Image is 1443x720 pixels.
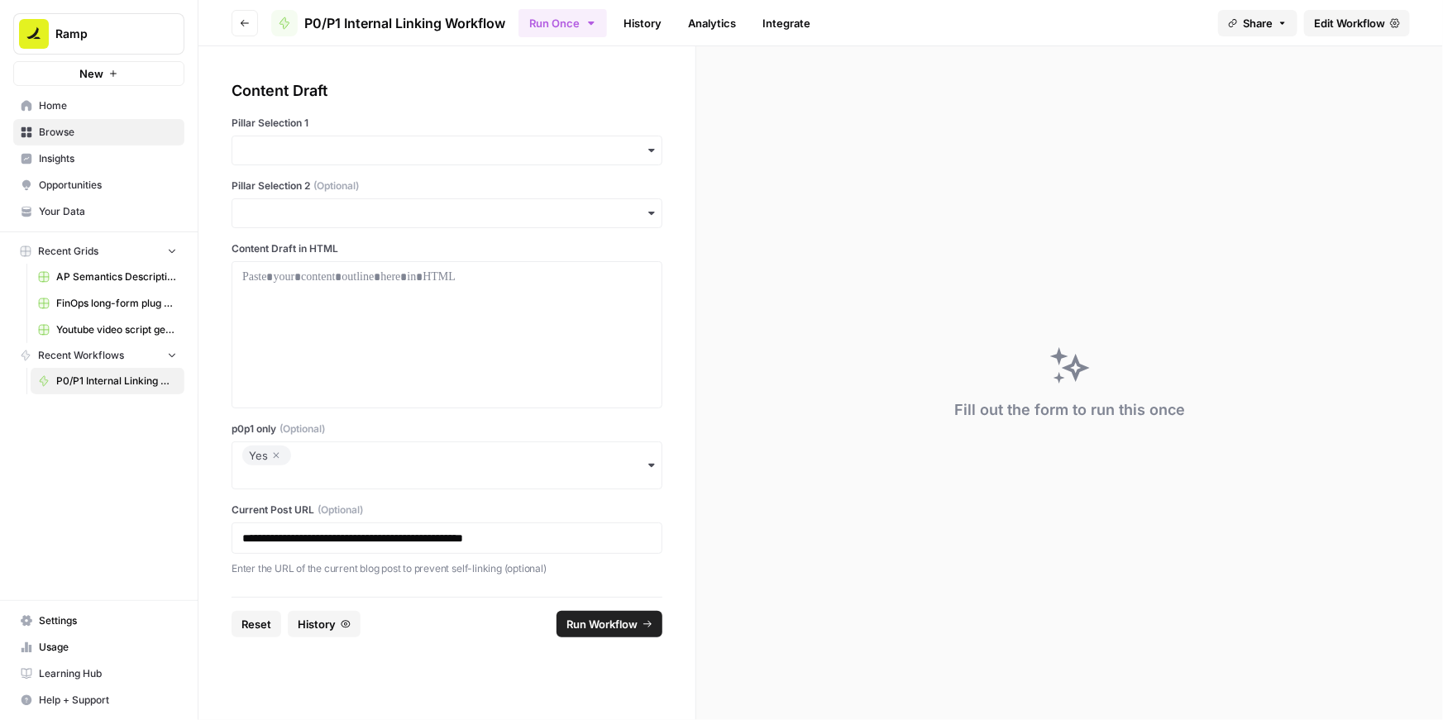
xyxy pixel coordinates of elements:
a: P0/P1 Internal Linking Workflow [31,368,184,394]
a: Youtube video script generator [31,317,184,343]
a: Integrate [753,10,820,36]
span: Your Data [39,204,177,219]
button: Recent Workflows [13,343,184,368]
a: FinOps long-form plug generator -> Publish Sanity updates [31,290,184,317]
label: Current Post URL [232,503,662,517]
span: Settings [39,613,177,628]
span: Opportunities [39,178,177,193]
div: Content Draft [232,79,662,103]
button: Run Once [518,9,607,37]
span: Browse [39,125,177,140]
span: (Optional) [313,179,359,193]
span: AP Semantics Descriptions [56,269,177,284]
img: Ramp Logo [19,19,49,49]
a: Edit Workflow [1304,10,1410,36]
span: FinOps long-form plug generator -> Publish Sanity updates [56,296,177,311]
a: History [614,10,671,36]
span: Youtube video script generator [56,322,177,337]
button: Reset [232,611,281,637]
a: Analytics [678,10,746,36]
span: Help + Support [39,693,177,708]
a: Settings [13,608,184,634]
span: History [298,616,336,632]
span: (Optional) [318,503,363,517]
span: Learning Hub [39,666,177,681]
p: Enter the URL of the current blog post to prevent self-linking (optional) [232,560,662,577]
button: Yes [232,441,662,489]
button: Help + Support [13,687,184,713]
button: Recent Grids [13,239,184,264]
a: Your Data [13,198,184,225]
span: New [79,65,103,82]
button: History [288,611,361,637]
button: Workspace: Ramp [13,13,184,55]
span: Recent Workflows [38,348,124,363]
span: Run Workflow [566,616,638,632]
label: Pillar Selection 1 [232,116,662,131]
a: Opportunities [13,172,184,198]
a: P0/P1 Internal Linking Workflow [271,10,505,36]
a: AP Semantics Descriptions [31,264,184,290]
span: P0/P1 Internal Linking Workflow [56,374,177,389]
span: Ramp [55,26,155,42]
label: Pillar Selection 2 [232,179,662,193]
span: Reset [241,616,271,632]
span: Edit Workflow [1314,15,1385,31]
span: Share [1243,15,1273,31]
a: Learning Hub [13,660,184,687]
span: (Optional) [280,422,325,436]
a: Browse [13,119,184,145]
span: Home [39,98,177,113]
div: Yes [249,446,284,465]
label: p0p1 only [232,422,662,436]
a: Usage [13,634,184,660]
div: Fill out the form to run this once [954,398,1185,422]
span: P0/P1 Internal Linking Workflow [304,13,505,33]
span: Recent Grids [38,244,98,259]
span: Usage [39,640,177,655]
button: New [13,61,184,86]
span: Insights [39,151,177,166]
button: Run Workflow [557,611,662,637]
a: Insights [13,145,184,172]
button: Share [1218,10,1297,36]
a: Home [13,93,184,119]
label: Content Draft in HTML [232,241,662,256]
